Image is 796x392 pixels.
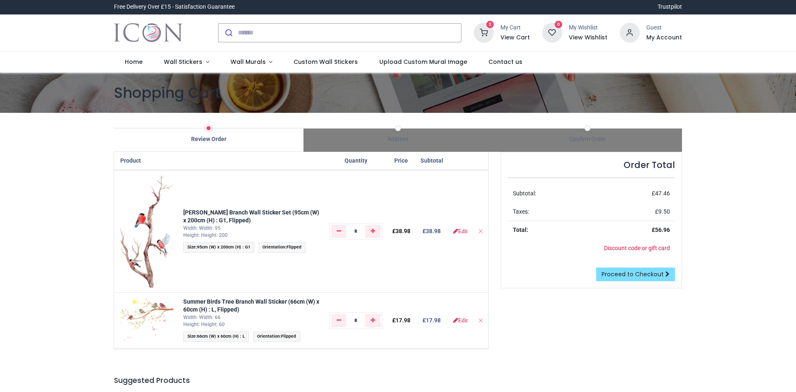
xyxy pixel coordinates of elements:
span: Width: Width: 66 [183,314,221,320]
a: Discount code or gift card [604,245,670,251]
img: HQeCtatiWEIIxZS5OTSRM46rydHtSLUi1zZQ8eBEEAAAQQQQAABBBAwgb8C3Xi3IH8NJ1YAAAAASUVORK5CYII= [120,298,173,341]
sup: 0 [555,21,563,29]
a: Add one [365,225,381,238]
a: View Wishlist [569,34,607,42]
span: 17.98 [396,317,410,324]
a: Remove from cart [478,317,483,324]
h4: Order Total [508,159,675,171]
span: 66cm (W) x 60cm (H) : L [197,334,245,339]
div: Confirm Order [493,135,682,144]
span: Custom Wall Stickers [294,58,358,66]
td: Taxes: [508,203,598,221]
span: Wall Stickers [164,58,202,66]
a: Edit [453,228,468,234]
span: Height: Height: 200 [183,232,228,238]
span: 38.98 [426,228,441,234]
strong: Total: [513,226,528,233]
span: Flipped [286,244,301,250]
div: Review Order [114,135,303,144]
a: Wall Murals [220,51,283,73]
span: : [183,331,249,342]
a: Remove from cart [478,228,483,234]
td: Subtotal: [508,185,598,203]
a: Remove one [331,314,347,327]
span: Height: Height: 60 [183,321,225,327]
div: Address [303,135,493,144]
a: Add one [365,314,381,327]
div: My Cart [500,24,530,32]
a: 0 [542,29,562,35]
span: : [259,242,306,253]
a: Remove one [331,225,347,238]
a: View Cart [500,34,530,42]
span: Contact us [488,58,522,66]
span: Size [187,334,196,339]
th: Price [387,152,415,170]
div: My Wishlist [569,24,607,32]
span: Orientation [262,244,285,250]
div: Guest [646,24,682,32]
strong: £ [652,226,670,233]
a: Trustpilot [658,3,682,11]
span: Upload Custom Mural Image [379,58,467,66]
button: Submit [218,24,238,42]
span: Quantity [345,157,367,164]
img: 8NITqZyXXmZ2c2y+A8c2AetWoVytQi71Q6n2wOtTotsNoNwKAST2YyVaJTqT0vFAgJeNxRqAYlkAvFUGg6LmST8kpk8TSr1bt... [120,175,173,287]
a: Wall Stickers [153,51,220,73]
span: Proceed to Checkout [602,270,664,278]
span: : [183,242,254,253]
span: 9.50 [658,208,670,215]
b: £ [422,317,441,324]
b: £ [422,228,441,234]
a: My Account [646,34,682,42]
span: 38.98 [396,228,410,234]
span: Wall Murals [231,58,266,66]
div: Free Delivery Over £15 - Satisfaction Guarantee [114,3,235,11]
span: 17.98 [426,317,441,324]
th: Subtotal [415,152,448,170]
span: 47.46 [655,190,670,197]
span: 95cm (W) x 200cm (H) : G1 [197,244,250,250]
a: [PERSON_NAME] Branch Wall Sticker Set (95cm (W) x 200cm (H) : G1, Flipped) [183,209,319,224]
h1: Shopping Cart [114,83,682,103]
a: 2 [474,29,494,35]
span: Flipped [281,334,296,339]
span: Width: Width: 95 [183,225,221,231]
span: Home [125,58,143,66]
img: Icon Wall Stickers [114,21,182,44]
span: 56.96 [655,226,670,233]
a: Edit [453,317,468,323]
span: £ [652,190,670,197]
sup: 2 [486,21,494,29]
span: Size [187,244,196,250]
th: Product [114,152,178,170]
h5: Suggested Products [114,375,488,386]
span: Orientation [257,334,280,339]
a: Logo of Icon Wall Stickers [114,21,182,44]
span: £ [392,228,410,234]
a: Proceed to Checkout [596,268,675,282]
span: £ [655,208,670,215]
a: Summer Birds Tree Branch Wall Sticker (66cm (W) x 60cm (H) : L, Flipped) [183,298,319,313]
span: £ [392,317,410,324]
span: : [253,331,300,342]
